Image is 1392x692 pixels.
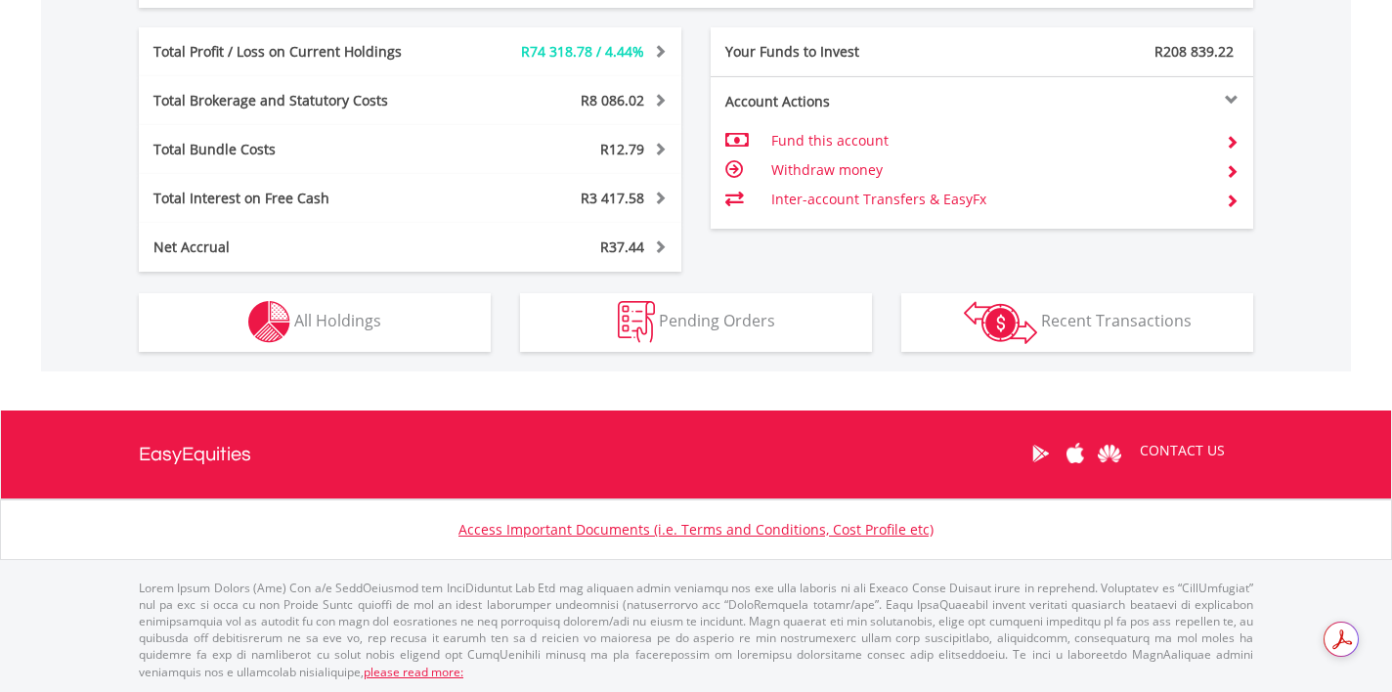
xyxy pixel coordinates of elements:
img: holdings-wht.png [248,301,290,343]
a: CONTACT US [1126,423,1239,478]
button: Pending Orders [520,293,872,352]
div: Your Funds to Invest [711,42,982,62]
span: R74 318.78 / 4.44% [521,42,644,61]
div: Total Bundle Costs [139,140,456,159]
div: Net Accrual [139,238,456,257]
span: R208 839.22 [1154,42,1234,61]
span: Pending Orders [659,310,775,331]
div: Total Brokerage and Statutory Costs [139,91,456,110]
img: transactions-zar-wht.png [964,301,1037,344]
div: Total Profit / Loss on Current Holdings [139,42,456,62]
td: Fund this account [771,126,1210,155]
img: pending_instructions-wht.png [618,301,655,343]
span: R12.79 [600,140,644,158]
a: Huawei [1092,423,1126,484]
span: R3 417.58 [581,189,644,207]
a: please read more: [364,664,463,680]
a: Google Play [1023,423,1058,484]
span: R37.44 [600,238,644,256]
td: Inter-account Transfers & EasyFx [771,185,1210,214]
span: R8 086.02 [581,91,644,109]
a: Apple [1058,423,1092,484]
button: Recent Transactions [901,293,1253,352]
div: Total Interest on Free Cash [139,189,456,208]
span: All Holdings [294,310,381,331]
td: Withdraw money [771,155,1210,185]
a: EasyEquities [139,411,251,498]
button: All Holdings [139,293,491,352]
p: Lorem Ipsum Dolors (Ame) Con a/e SeddOeiusmod tem InciDiduntut Lab Etd mag aliquaen admin veniamq... [139,580,1253,680]
div: Account Actions [711,92,982,111]
a: Access Important Documents (i.e. Terms and Conditions, Cost Profile etc) [458,520,934,539]
span: Recent Transactions [1041,310,1192,331]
